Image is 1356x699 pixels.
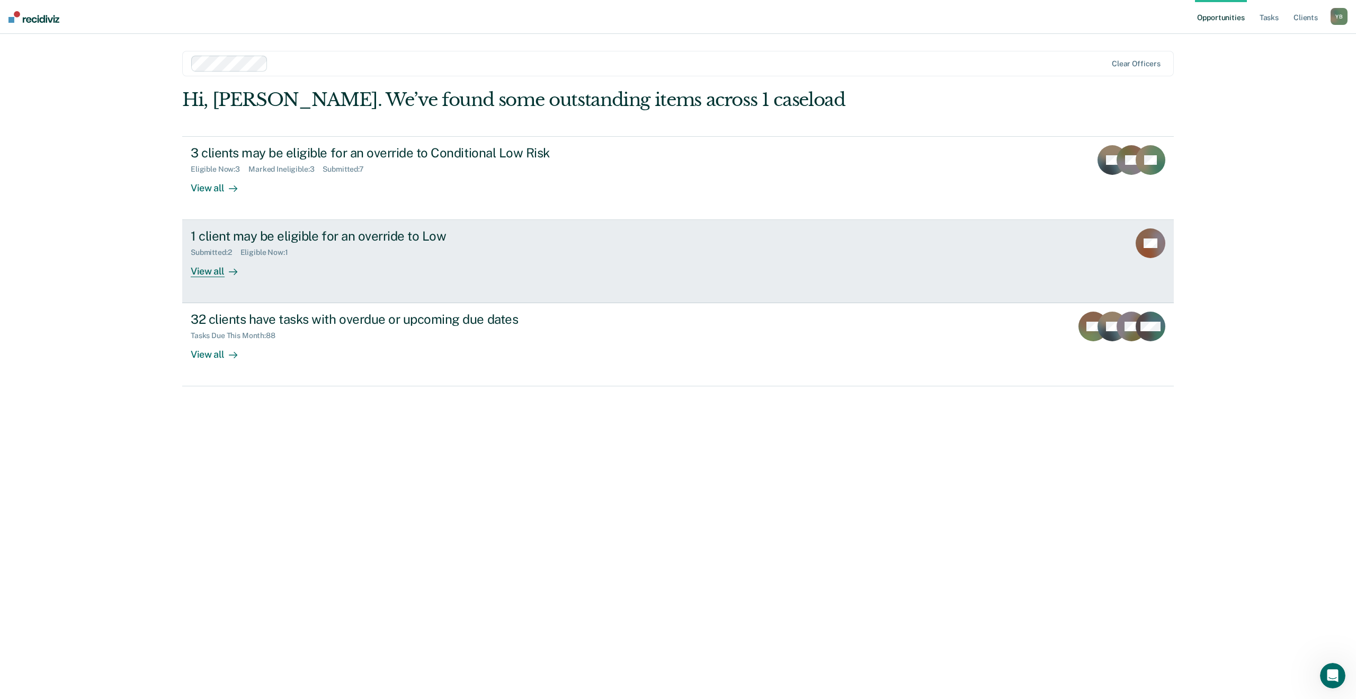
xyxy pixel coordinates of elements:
iframe: Intercom live chat [1320,663,1345,688]
div: Y B [1331,8,1348,25]
div: Eligible Now : 1 [240,248,297,257]
div: View all [191,173,250,194]
div: View all [191,340,250,361]
div: Submitted : 2 [191,248,240,257]
div: 1 client may be eligible for an override to Low [191,228,563,244]
a: 3 clients may be eligible for an override to Conditional Low RiskEligible Now:3Marked Ineligible:... [182,136,1174,220]
img: Recidiviz [8,11,59,23]
div: View all [191,257,250,278]
div: Tasks Due This Month : 88 [191,331,284,340]
div: Marked Ineligible : 3 [248,165,323,174]
div: Submitted : 7 [323,165,372,174]
button: YB [1331,8,1348,25]
div: Hi, [PERSON_NAME]. We’ve found some outstanding items across 1 caseload [182,89,976,111]
a: 1 client may be eligible for an override to LowSubmitted:2Eligible Now:1View all [182,220,1174,303]
div: Eligible Now : 3 [191,165,248,174]
div: 3 clients may be eligible for an override to Conditional Low Risk [191,145,563,161]
div: 32 clients have tasks with overdue or upcoming due dates [191,312,563,327]
a: 32 clients have tasks with overdue or upcoming due datesTasks Due This Month:88View all [182,303,1174,386]
div: Clear officers [1112,59,1161,68]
